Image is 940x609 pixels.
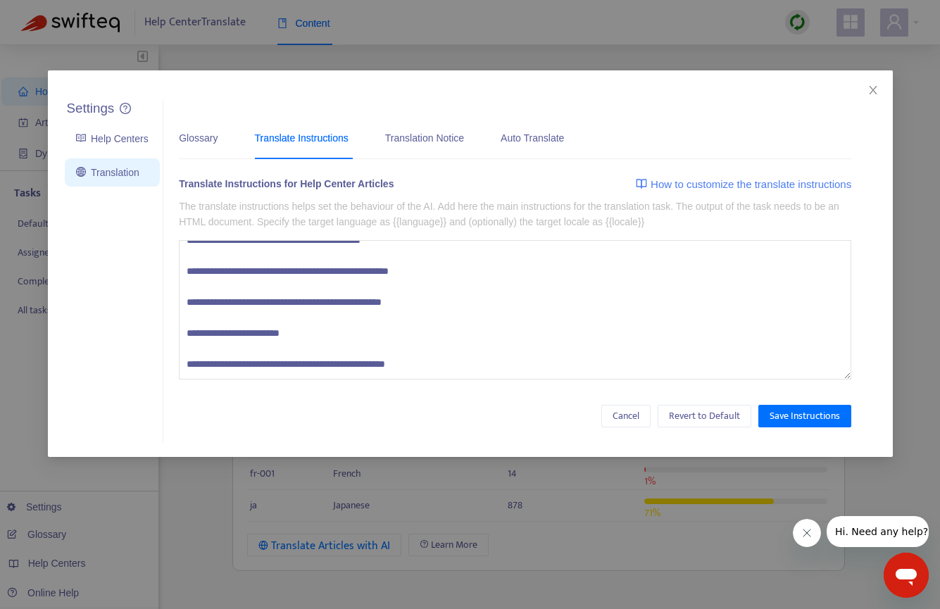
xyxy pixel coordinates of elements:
img: image-link [636,178,647,189]
span: close [867,84,879,96]
a: Help Centers [76,133,149,144]
span: How to customize the translate instructions [651,176,851,193]
a: How to customize the translate instructions [636,176,851,193]
button: Close [865,82,881,98]
div: Translate Instructions for Help Center Articles [179,176,394,196]
button: Save Instructions [758,405,851,427]
span: Revert to Default [669,408,740,424]
button: Revert to Default [658,405,751,427]
a: question-circle [120,103,131,115]
iframe: Schaltfläche zum Öffnen des Messaging-Fensters [884,553,929,598]
span: question-circle [120,103,131,114]
iframe: Nachricht schließen [793,519,821,547]
a: Translation [76,167,139,178]
p: The translate instructions helps set the behaviour of the AI. Add here the main instructions for ... [179,199,851,230]
div: Translate Instructions [254,130,348,146]
div: Glossary [179,130,218,146]
button: Cancel [601,405,651,427]
span: Save Instructions [770,408,840,424]
h5: Settings [67,101,115,117]
iframe: Nachricht vom Unternehmen [827,516,929,547]
span: Cancel [613,408,639,424]
div: Translation Notice [385,130,464,146]
div: Auto Translate [501,130,564,146]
